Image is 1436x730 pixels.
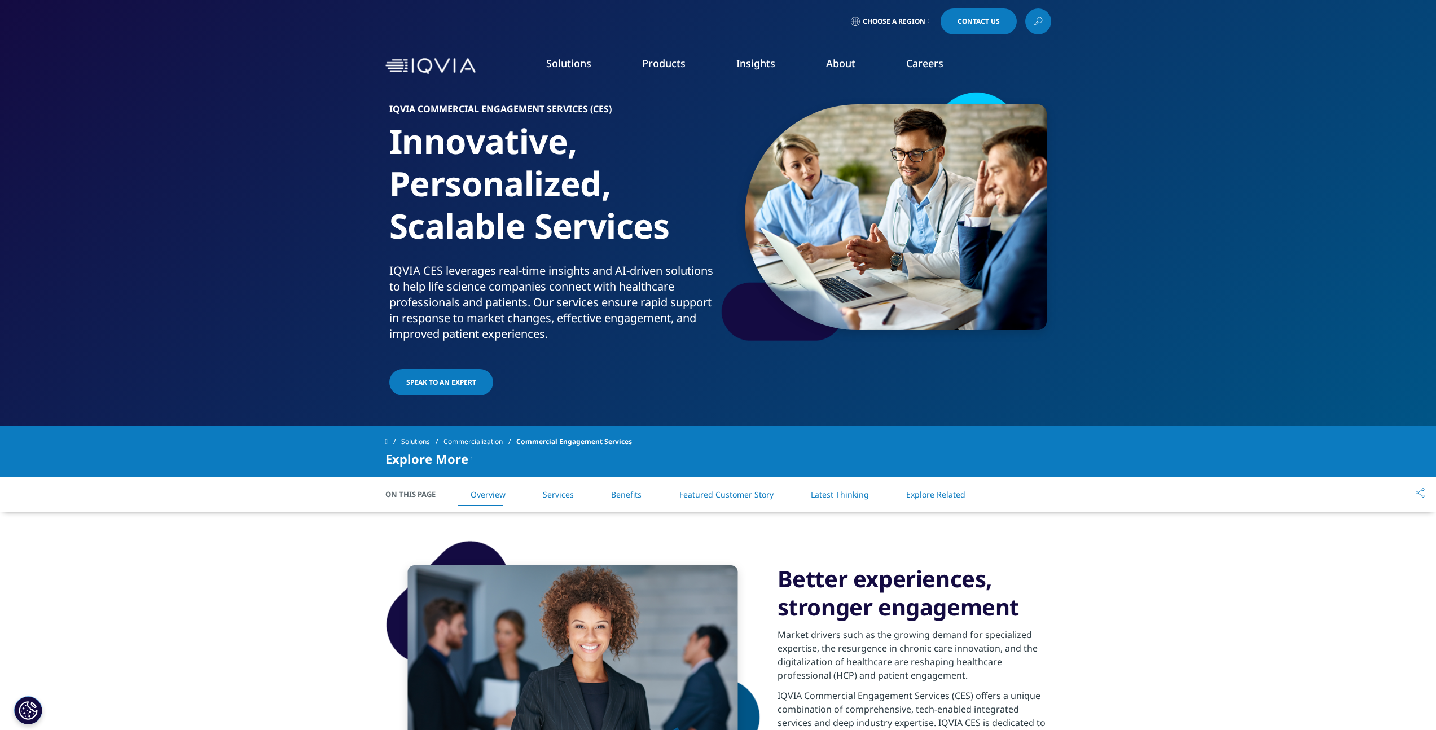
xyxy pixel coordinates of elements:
a: Contact Us [941,8,1017,34]
span: On This Page [385,489,447,500]
a: Overview [471,489,506,500]
a: Careers [906,56,943,70]
a: Benefits [611,489,642,500]
h3: Better experiences, stronger engagement [778,565,1051,621]
span: Speak to an expert [406,377,476,387]
a: Products [642,56,686,70]
nav: Primary [480,39,1051,93]
a: Services [543,489,574,500]
span: Commercial Engagement Services [516,432,632,452]
p: Market drivers such as the growing demand for specialized expertise, the resurgence in chronic ca... [778,628,1051,689]
a: Latest Thinking [811,489,869,500]
h6: IQVIA COMMERCIAL ENGAGEMENT SERVICES (CES) [389,104,714,120]
img: IQVIA Healthcare Information Technology and Pharma Clinical Research Company [385,58,476,74]
img: 2440-group-of-healthcare-workers-and-businessman-using-laptop-while-having-a.png [745,104,1047,330]
span: Explore More [385,452,468,465]
a: Speak to an expert [389,369,493,395]
a: Commercialization [443,432,516,452]
a: Insights [736,56,775,70]
a: Solutions [401,432,443,452]
span: Choose a Region [863,17,925,26]
a: Explore Related [906,489,965,500]
button: Cookie-instellingen [14,696,42,724]
a: Solutions [546,56,591,70]
p: IQVIA CES leverages real-time insights and AI-driven solutions to help life science companies con... [389,263,714,349]
a: Featured Customer Story [679,489,774,500]
span: Contact Us [958,18,1000,25]
a: About [826,56,855,70]
h1: Innovative, Personalized, Scalable Services [389,120,714,263]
